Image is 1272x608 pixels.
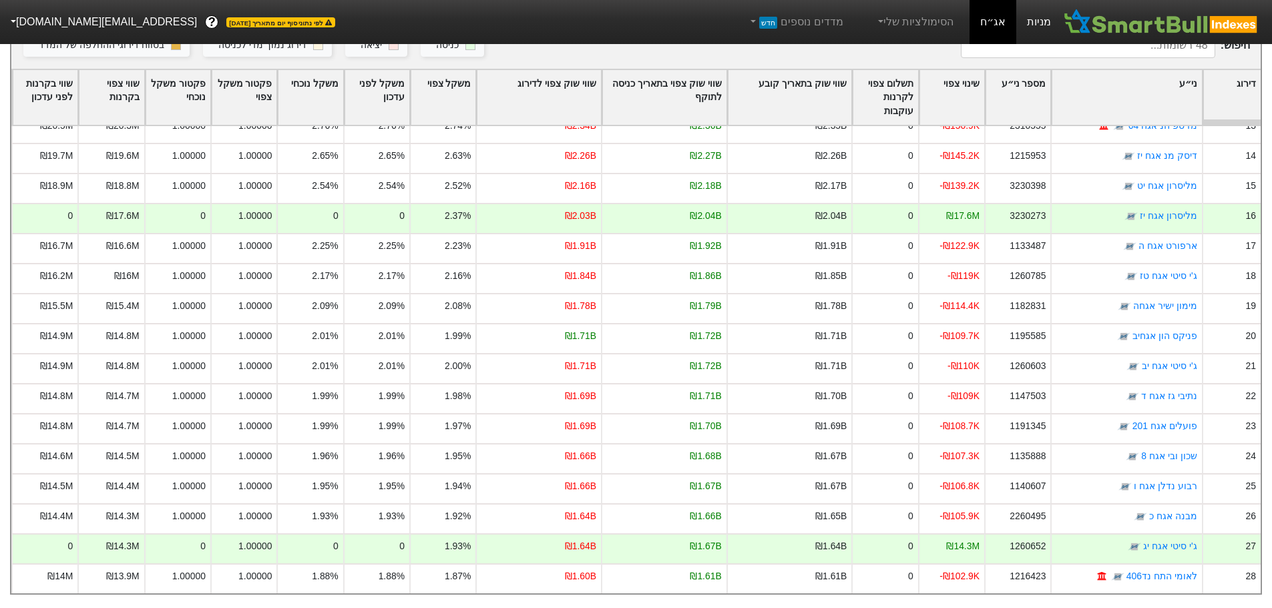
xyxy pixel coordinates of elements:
button: יציאה [345,33,407,57]
div: 1.00000 [172,569,206,583]
a: ג'י סיטי אגח טז [1140,270,1197,281]
div: -₪109.7K [939,329,980,343]
div: 1.00000 [172,269,206,283]
div: 15 [1246,179,1256,193]
div: -₪145.2K [939,149,980,163]
div: ₪19.7M [40,149,73,163]
div: 1.00000 [238,269,272,283]
div: ₪1.64B [565,509,596,523]
div: 28 [1246,569,1256,583]
div: 0 [908,179,913,193]
div: 1215953 [1010,149,1046,163]
span: חדש [759,17,777,29]
div: 13 [1246,119,1256,133]
div: 1135888 [1010,449,1046,463]
div: Toggle SortBy [345,70,409,125]
div: ₪14.4M [40,509,73,523]
div: 1.94% [445,479,471,493]
a: לאומי התח נד406 [1126,571,1197,581]
img: tase link [1124,270,1138,284]
div: ₪2.04B [815,209,847,223]
div: ₪1.72B [690,359,721,373]
div: 26 [1246,509,1256,523]
div: Toggle SortBy [212,70,276,125]
div: ₪2.34B [565,119,596,133]
div: 1.00000 [238,539,272,553]
div: ₪13.9M [106,569,140,583]
div: 1.00000 [172,449,206,463]
div: 0 [908,389,913,403]
div: 1.99% [379,419,405,433]
div: ₪1.78B [565,299,596,313]
div: ₪14.7M [106,419,140,433]
div: 1.00000 [238,299,272,313]
div: -₪108.7K [939,419,980,433]
div: ₪1.69B [565,389,596,403]
div: 1191345 [1010,419,1046,433]
div: ₪1.67B [815,479,847,493]
div: 1.93% [379,509,405,523]
div: 25 [1246,479,1256,493]
div: -₪122.9K [939,239,980,253]
span: חיפוש : [961,33,1250,58]
div: 0 [200,539,206,553]
div: כניסה [436,38,459,53]
img: tase link [1126,360,1140,374]
div: 0 [908,359,913,373]
div: Toggle SortBy [919,70,984,125]
div: 1.99% [445,329,471,343]
div: ₪1.64B [565,539,596,553]
div: ₪1.64B [815,539,847,553]
div: 24 [1246,449,1256,463]
div: Toggle SortBy [602,70,726,125]
div: ₪2.35B [815,119,847,133]
div: 1.97% [445,419,471,433]
div: Toggle SortBy [1052,70,1201,125]
div: 0 [399,539,405,553]
div: -₪105.9K [939,509,980,523]
div: -₪106.8K [939,479,980,493]
div: 1.00000 [238,239,272,253]
div: ₪14.9M [40,329,73,343]
div: 0 [68,539,73,553]
img: tase link [1122,180,1135,194]
div: 0 [908,479,913,493]
div: 1.95% [445,449,471,463]
div: ₪14.6M [40,449,73,463]
div: ₪1.72B [690,329,721,343]
div: ₪1.86B [690,269,721,283]
div: Toggle SortBy [1203,70,1261,125]
div: ₪1.61B [690,569,721,583]
div: 1140607 [1010,479,1046,493]
div: ₪1.71B [815,329,847,343]
div: ₪1.91B [815,239,847,253]
div: 1.98% [445,389,471,403]
div: ₪1.70B [815,389,847,403]
div: ₪1.67B [690,539,721,553]
div: ₪1.79B [690,299,721,313]
img: tase link [1134,511,1147,524]
div: ₪14.8M [40,389,73,403]
div: 2.17% [379,269,405,283]
div: 1.00000 [172,389,206,403]
div: 1.99% [312,389,338,403]
button: כניסה [421,33,484,57]
div: ₪2.18B [690,179,721,193]
div: 2.54% [312,179,338,193]
img: tase link [1117,420,1130,434]
div: 1.00000 [238,509,272,523]
div: 1260652 [1010,539,1046,553]
img: tase link [1118,481,1132,494]
a: דיסק מנ אגח יז [1137,150,1197,161]
div: ₪1.69B [815,419,847,433]
div: יציאה [361,38,382,53]
span: לפי נתוני סוף יום מתאריך [DATE] [226,17,335,27]
div: 2.01% [379,329,405,343]
div: 1.00000 [238,149,272,163]
input: 48 רשומות... [961,33,1215,58]
div: Toggle SortBy [411,70,475,125]
div: 2.74% [445,119,471,133]
div: 1.96% [312,449,338,463]
div: -₪110K [947,359,980,373]
div: 2260495 [1010,509,1046,523]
